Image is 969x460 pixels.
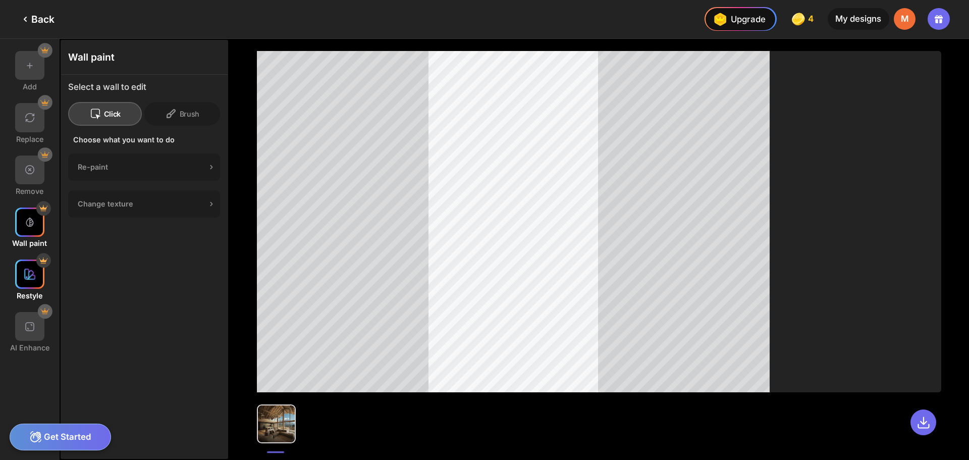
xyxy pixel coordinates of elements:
[16,135,43,143] div: Replace
[144,102,221,126] div: Brush
[710,10,766,29] div: Upgrade
[808,14,816,24] span: 4
[10,424,111,450] div: Get Started
[10,343,49,352] div: AI Enhance
[17,291,43,300] div: Restyle
[68,102,142,126] div: Click
[68,82,146,92] div: Select a wall to edit
[710,10,729,29] img: upgrade-nav-btn-icon.gif
[828,8,889,30] div: My designs
[68,135,220,144] div: Choose what you want to do
[78,163,206,171] div: Re-paint
[23,82,37,91] div: Add
[894,8,916,30] div: M
[78,199,206,208] div: Change texture
[16,187,43,195] div: Remove
[19,13,55,25] div: Back
[61,40,228,75] div: Wall paint
[12,239,47,247] div: Wall paint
